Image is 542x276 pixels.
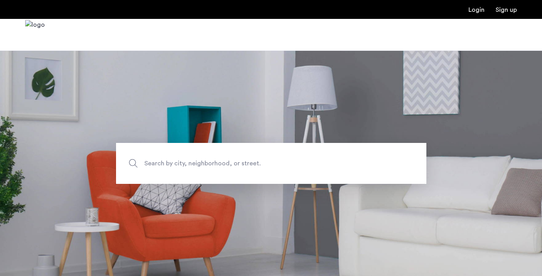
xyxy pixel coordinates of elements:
[496,7,517,13] a: Registration
[144,158,361,169] span: Search by city, neighborhood, or street.
[25,20,45,50] img: logo
[468,7,485,13] a: Login
[116,143,426,184] input: Apartment Search
[25,20,45,50] a: Cazamio Logo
